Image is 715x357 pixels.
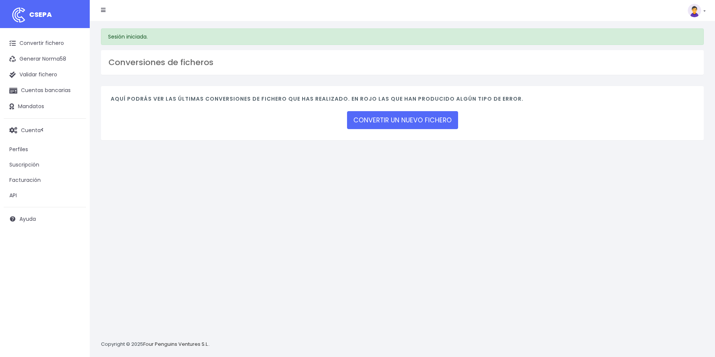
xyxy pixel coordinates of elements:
span: Ayuda [19,215,36,223]
a: Cuentas bancarias [4,83,86,98]
div: Sesión iniciada. [101,28,704,45]
a: Generar Norma58 [4,51,86,67]
img: logo [9,6,28,24]
a: Four Penguins Ventures S.L. [143,341,209,348]
img: profile [688,4,701,17]
a: Perfiles [4,142,86,157]
h3: Conversiones de ficheros [108,58,696,67]
a: Facturación [4,173,86,188]
a: API [4,188,86,203]
a: Ayuda [4,211,86,227]
p: Copyright © 2025 . [101,341,210,348]
span: CSEPA [29,10,52,19]
h4: Aquí podrás ver las últimas conversiones de fichero que has realizado. En rojo las que han produc... [111,96,694,106]
span: Cuenta [21,126,41,134]
a: CONVERTIR UN NUEVO FICHERO [347,111,458,129]
a: Convertir fichero [4,36,86,51]
a: Validar fichero [4,67,86,83]
a: Mandatos [4,99,86,115]
a: Cuenta [4,122,86,138]
a: Suscripción [4,157,86,173]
